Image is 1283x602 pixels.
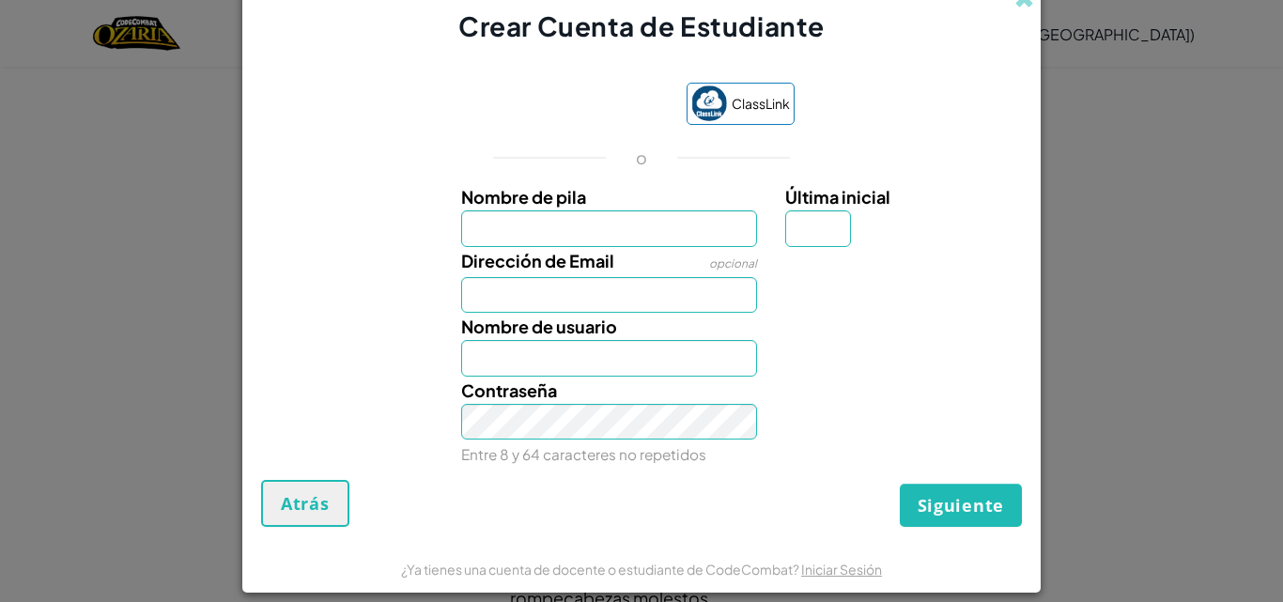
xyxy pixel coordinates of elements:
button: Siguiente [900,484,1022,527]
span: Contraseña [461,379,557,401]
span: ¿Ya tienes una cuenta de docente o estudiante de CodeCombat? [401,561,801,578]
p: o [636,147,647,169]
span: Siguiente [918,494,1004,517]
iframe: Botón de Acceder con Google [480,85,677,126]
span: ClassLink [732,90,790,117]
span: Atrás [281,492,330,515]
img: classlink-logo-small.png [691,85,727,121]
span: Crear Cuenta de Estudiante [458,9,825,42]
span: Dirección de Email [461,250,614,271]
span: Nombre de usuario [461,316,617,337]
span: Nombre de pila [461,186,586,208]
span: opcional [709,256,757,270]
span: Última inicial [785,186,890,208]
a: Iniciar Sesión [801,561,882,578]
button: Atrás [261,480,349,527]
small: Entre 8 y 64 caracteres no repetidos [461,445,706,463]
